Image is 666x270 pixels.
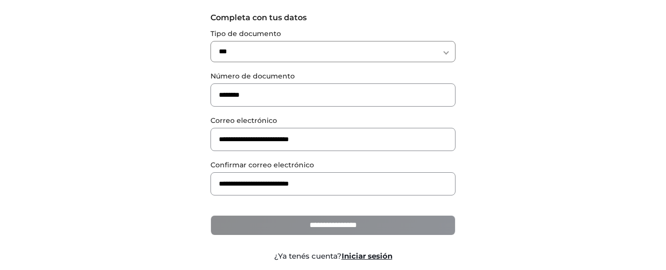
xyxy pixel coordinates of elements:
[210,160,456,170] label: Confirmar correo electrónico
[342,251,392,261] a: Iniciar sesión
[203,251,463,262] div: ¿Ya tenés cuenta?
[210,29,456,39] label: Tipo de documento
[25,20,636,42] h1: An Error Was Encountered
[210,71,456,81] label: Número de documento
[210,12,456,24] label: Completa con tus datos
[210,116,456,126] label: Correo electrónico
[33,49,629,59] p: Unable to load the requested file: pwa/ia.php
